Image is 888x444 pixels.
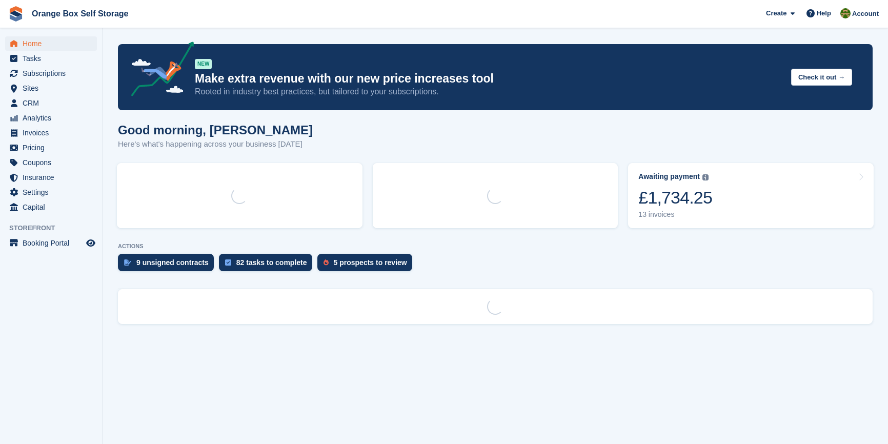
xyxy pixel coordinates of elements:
span: Sites [23,81,84,95]
a: menu [5,140,97,155]
a: menu [5,96,97,110]
span: Tasks [23,51,84,66]
div: 9 unsigned contracts [136,258,209,267]
a: menu [5,66,97,80]
div: 13 invoices [638,210,712,219]
img: SARAH T [840,8,851,18]
a: menu [5,236,97,250]
a: Awaiting payment £1,734.25 13 invoices [628,163,874,228]
span: Invoices [23,126,84,140]
div: £1,734.25 [638,187,712,208]
p: Make extra revenue with our new price increases tool [195,71,783,86]
span: Pricing [23,140,84,155]
img: price-adjustments-announcement-icon-8257ccfd72463d97f412b2fc003d46551f7dbcb40ab6d574587a9cd5c0d94... [123,42,194,100]
span: Home [23,36,84,51]
img: prospect-51fa495bee0391a8d652442698ab0144808aea92771e9ea1ae160a38d050c398.svg [324,259,329,266]
a: menu [5,155,97,170]
span: Insurance [23,170,84,185]
a: menu [5,51,97,66]
span: CRM [23,96,84,110]
span: Storefront [9,223,102,233]
span: Analytics [23,111,84,125]
a: 82 tasks to complete [219,254,317,276]
div: 82 tasks to complete [236,258,307,267]
span: Coupons [23,155,84,170]
a: menu [5,36,97,51]
span: Capital [23,200,84,214]
p: Here's what's happening across your business [DATE] [118,138,313,150]
img: stora-icon-8386f47178a22dfd0bd8f6a31ec36ba5ce8667c1dd55bd0f319d3a0aa187defe.svg [8,6,24,22]
span: Subscriptions [23,66,84,80]
h1: Good morning, [PERSON_NAME] [118,123,313,137]
div: 5 prospects to review [334,258,407,267]
p: ACTIONS [118,243,873,250]
a: menu [5,170,97,185]
a: menu [5,111,97,125]
a: menu [5,185,97,199]
span: Booking Portal [23,236,84,250]
a: Preview store [85,237,97,249]
a: menu [5,126,97,140]
div: Awaiting payment [638,172,700,181]
span: Create [766,8,786,18]
span: Account [852,9,879,19]
a: menu [5,200,97,214]
p: Rooted in industry best practices, but tailored to your subscriptions. [195,86,783,97]
img: contract_signature_icon-13c848040528278c33f63329250d36e43548de30e8caae1d1a13099fd9432cc5.svg [124,259,131,266]
a: 5 prospects to review [317,254,417,276]
img: icon-info-grey-7440780725fd019a000dd9b08b2336e03edf1995a4989e88bcd33f0948082b44.svg [702,174,709,180]
a: menu [5,81,97,95]
span: Settings [23,185,84,199]
a: Orange Box Self Storage [28,5,133,22]
img: task-75834270c22a3079a89374b754ae025e5fb1db73e45f91037f5363f120a921f8.svg [225,259,231,266]
button: Check it out → [791,69,852,86]
a: 9 unsigned contracts [118,254,219,276]
span: Help [817,8,831,18]
div: NEW [195,59,212,69]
